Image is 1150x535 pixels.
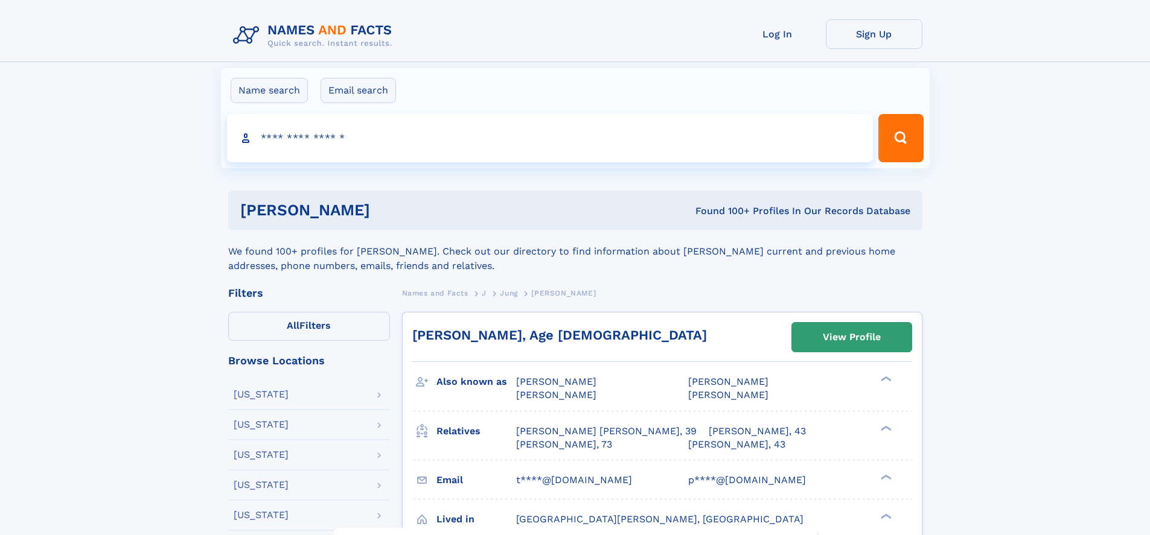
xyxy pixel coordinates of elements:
div: [US_STATE] [234,420,289,429]
div: We found 100+ profiles for [PERSON_NAME]. Check out our directory to find information about [PERS... [228,230,922,273]
a: J [482,285,487,300]
h3: Email [436,470,516,490]
a: [PERSON_NAME], 43 [688,438,785,451]
div: ❯ [878,473,892,481]
div: ❯ [878,512,892,520]
img: Logo Names and Facts [228,19,402,52]
a: Jung [500,285,517,300]
a: Names and Facts [402,285,468,300]
label: Filters [228,312,390,341]
a: [PERSON_NAME], 73 [516,438,612,451]
label: Name search [231,78,308,103]
h3: Lived in [436,509,516,530]
a: [PERSON_NAME], 43 [709,425,806,438]
a: Log In [729,19,826,49]
span: Jung [500,289,517,297]
input: search input [227,114,874,162]
span: [PERSON_NAME] [516,376,596,387]
div: [US_STATE] [234,390,289,399]
div: ❯ [878,375,892,383]
a: [PERSON_NAME] [PERSON_NAME], 39 [516,425,697,438]
div: Filters [228,288,390,299]
label: Email search [321,78,396,103]
a: View Profile [792,323,912,352]
div: Found 100+ Profiles In Our Records Database [532,204,910,218]
a: [PERSON_NAME], Age [DEMOGRAPHIC_DATA] [412,328,707,343]
div: Browse Locations [228,355,390,366]
span: [GEOGRAPHIC_DATA][PERSON_NAME], [GEOGRAPHIC_DATA] [516,513,803,525]
div: [US_STATE] [234,510,289,520]
span: [PERSON_NAME] [688,376,768,387]
span: All [287,320,299,331]
span: [PERSON_NAME] [688,389,768,400]
h1: [PERSON_NAME] [240,203,533,218]
div: ❯ [878,424,892,432]
button: Search Button [878,114,923,162]
a: Sign Up [826,19,922,49]
div: [US_STATE] [234,450,289,460]
div: View Profile [823,323,881,351]
div: [US_STATE] [234,480,289,490]
h3: Also known as [436,372,516,392]
h3: Relatives [436,421,516,442]
span: [PERSON_NAME] [516,389,596,400]
span: J [482,289,487,297]
span: [PERSON_NAME] [531,289,596,297]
